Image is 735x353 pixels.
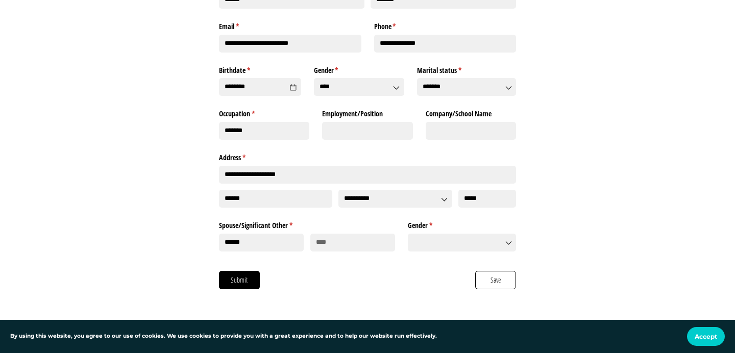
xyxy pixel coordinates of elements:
[695,333,717,340] span: Accept
[417,62,516,75] label: Marital status
[219,217,395,231] legend: Spouse/​Significant Other
[314,62,405,75] label: Gender
[219,18,361,31] label: Email
[230,274,248,286] span: Submit
[310,234,395,251] input: Last
[322,106,413,119] label: Employment/​Position
[10,332,437,341] p: By using this website, you agree to our use of cookies. We use cookies to provide you with a grea...
[374,18,517,31] label: Phone
[687,327,725,346] button: Accept
[458,190,516,208] input: Zip Code
[219,62,301,75] label: Birthdate
[219,106,310,119] label: Occupation
[219,190,332,208] input: City
[219,166,517,184] input: Address Line 1
[426,106,517,119] label: Company/​School Name
[475,271,516,289] button: Save
[219,149,517,163] legend: Address
[338,190,452,208] input: State
[219,234,304,251] input: First
[219,271,260,289] button: Submit
[490,274,502,286] span: Save
[408,217,516,231] label: Gender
